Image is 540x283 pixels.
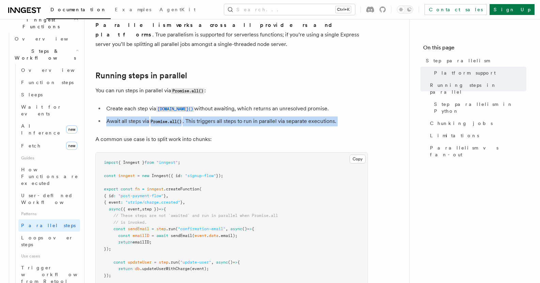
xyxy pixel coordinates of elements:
[118,160,144,165] span: { Inngest }
[159,7,196,12] span: AgentKit
[192,233,195,238] span: (
[21,235,73,247] span: Loops over steps
[152,233,154,238] span: =
[121,207,140,211] span: ({ event
[113,260,125,265] span: const
[178,160,180,165] span: ;
[104,160,118,165] span: import
[430,82,526,95] span: Running steps in parallel
[164,187,199,191] span: .createFunction
[140,266,190,271] span: .updateUserWithCharge
[118,240,133,245] span: return
[50,7,107,12] span: Documentation
[175,226,178,231] span: (
[190,266,209,271] span: (event);
[178,260,180,265] span: (
[21,67,91,73] span: Overview
[168,173,180,178] span: ({ id
[156,160,178,165] span: "inngest"
[226,226,228,231] span: ,
[350,155,366,163] button: Copy
[21,104,62,116] span: Wait for events
[18,219,80,232] a: Parallel steps
[164,193,166,198] span: }
[21,223,76,228] span: Parallel steps
[178,226,226,231] span: "confirmation-email"
[95,22,338,38] strong: Parallelism works across all providers and platforms
[128,260,152,265] span: updateUser
[397,5,413,14] button: Toggle dark mode
[252,226,254,231] span: {
[95,135,368,144] p: A common use case is to split work into chunks:
[5,14,80,33] button: Inngest Functions
[430,120,493,127] span: Chunking jobs
[142,173,149,178] span: new
[46,2,111,19] a: Documentation
[237,260,240,265] span: {
[427,142,526,161] a: Parallelism vs fan-out
[152,226,154,231] span: =
[434,101,526,114] span: Step parallelism in Python
[247,226,252,231] span: =>
[431,67,526,79] a: Platform support
[95,71,187,80] a: Running steps in parallel
[228,260,233,265] span: ()
[113,193,116,198] span: :
[113,220,147,225] span: // is invoked.
[121,187,133,191] span: const
[18,76,80,89] a: Function steps
[21,92,43,97] span: Sleeps
[199,187,202,191] span: (
[18,64,80,76] a: Overview
[137,173,140,178] span: =
[209,233,218,238] span: data
[142,187,144,191] span: =
[166,226,175,231] span: .run
[95,86,368,96] p: You can run steps in parallel via :
[21,193,82,205] span: User-defined Workflows
[426,57,490,64] span: Step parallelism
[155,2,200,18] a: AgentKit
[242,226,247,231] span: ()
[147,187,164,191] span: inngest
[430,132,479,139] span: Limitations
[21,80,74,85] span: Function steps
[118,173,135,178] span: inngest
[423,44,526,54] h4: On this page
[125,200,180,205] span: "stripe/charge.created"
[118,266,133,271] span: return
[430,144,526,158] span: Parallelism vs fan-out
[224,4,355,15] button: Search...Ctrl+K
[104,173,116,178] span: const
[164,207,166,211] span: {
[152,173,168,178] span: Inngest
[12,45,80,64] button: Steps & Workflows
[195,233,206,238] span: event
[18,232,80,251] a: Loops over steps
[109,207,121,211] span: async
[18,120,80,139] a: AI Inferencenew
[104,200,121,205] span: { event
[171,233,192,238] span: sendEmail
[5,16,74,30] span: Inngest Functions
[159,260,168,265] span: step
[121,200,123,205] span: :
[431,98,526,117] a: Step parallelism in Python
[104,187,118,191] span: export
[113,213,278,218] span: // These steps are not `awaited` and run in parallel when Promise.all
[113,226,125,231] span: const
[180,200,183,205] span: }
[156,105,194,112] a: [DOMAIN_NAME]()
[12,33,80,45] a: Overview
[66,125,77,133] span: new
[133,233,149,238] span: emailID
[18,189,80,208] a: User-defined Workflows
[142,207,159,211] span: step })
[159,207,164,211] span: =>
[140,207,142,211] span: ,
[427,129,526,142] a: Limitations
[425,4,487,15] a: Contact sales
[216,173,223,178] span: });
[233,260,237,265] span: =>
[180,173,183,178] span: :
